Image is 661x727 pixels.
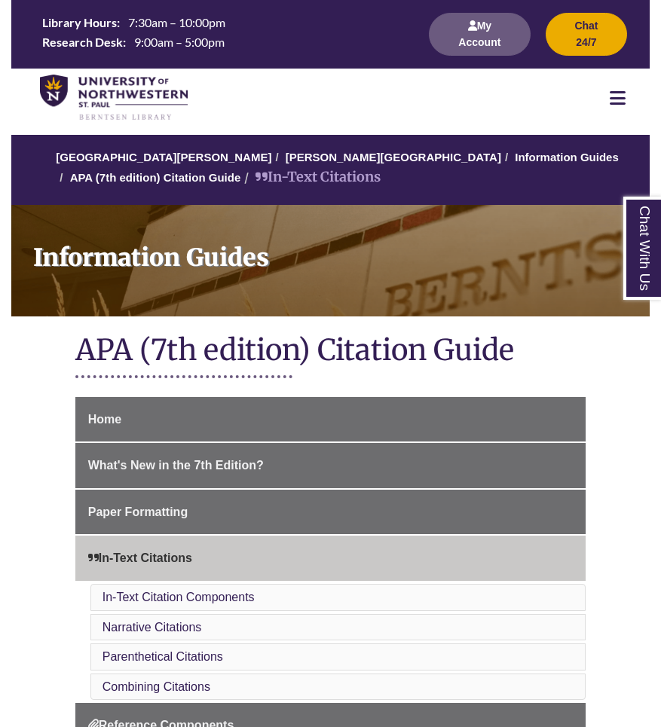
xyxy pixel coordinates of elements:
[103,680,210,693] a: Combining Citations
[56,151,271,163] a: [GEOGRAPHIC_DATA][PERSON_NAME]
[240,166,381,188] li: In-Text Citations
[75,443,586,488] a: What's New in the 7th Edition?
[128,15,225,29] span: 7:30am – 10:00pm
[36,14,411,54] a: Hours Today
[75,331,586,371] h1: APA (7th edition) Citation Guide
[88,506,188,518] span: Paper Formatting
[75,397,586,442] a: Home
[429,35,531,48] a: My Account
[103,621,202,634] a: Narrative Citations
[40,75,188,121] img: UNWSP Library Logo
[88,459,264,472] span: What's New in the 7th Edition?
[103,591,255,603] a: In-Text Citation Components
[75,536,586,581] a: In-Text Citations
[546,35,627,48] a: Chat 24/7
[23,205,650,297] h1: Information Guides
[134,35,225,49] span: 9:00am – 5:00pm
[36,14,411,53] table: Hours Today
[103,650,223,663] a: Parenthetical Citations
[70,171,241,184] a: APA (7th edition) Citation Guide
[88,551,192,564] span: In-Text Citations
[515,151,619,163] a: Information Guides
[36,33,128,50] th: Research Desk:
[75,490,586,535] a: Paper Formatting
[429,13,531,56] button: My Account
[286,151,501,163] a: [PERSON_NAME][GEOGRAPHIC_DATA]
[36,14,122,31] th: Library Hours:
[11,205,650,316] a: Information Guides
[88,413,121,426] span: Home
[546,13,627,56] button: Chat 24/7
